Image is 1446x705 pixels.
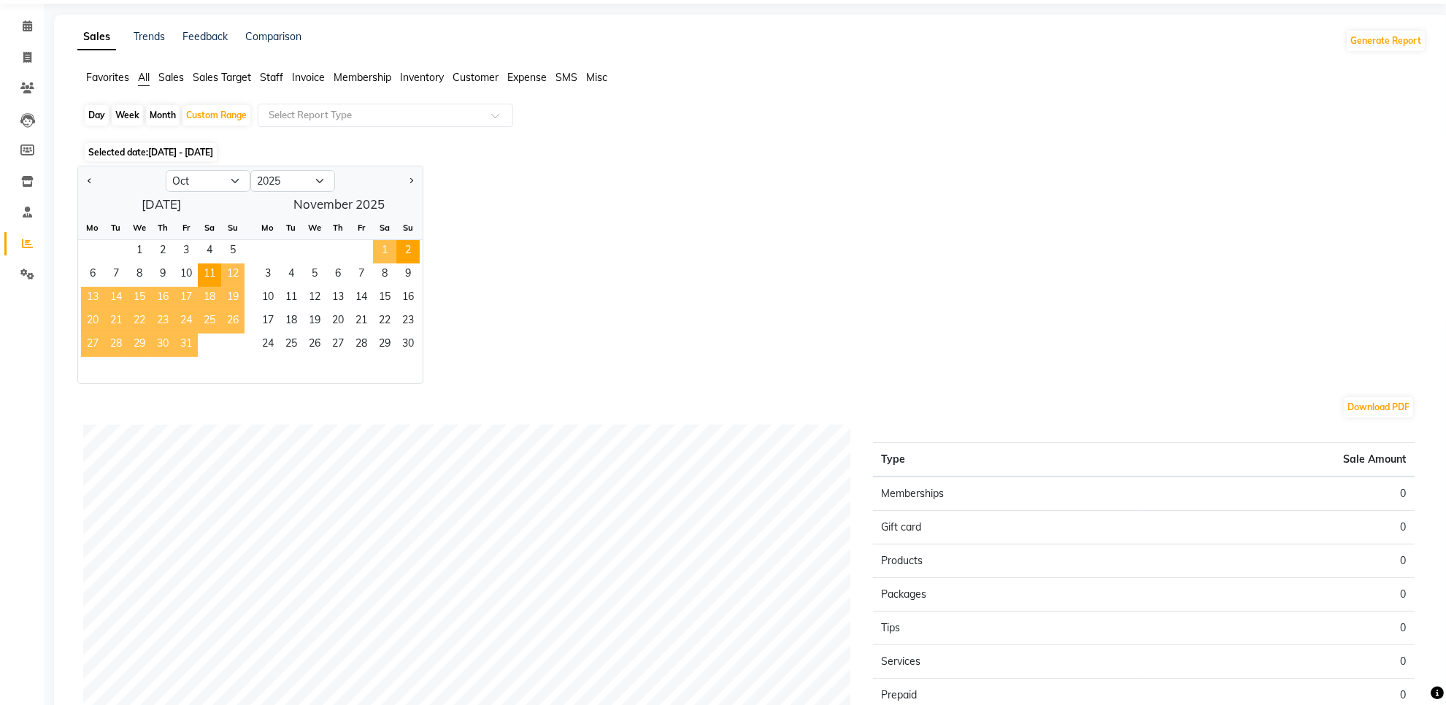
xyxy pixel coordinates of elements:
[350,310,373,334] span: 21
[396,310,420,334] div: Sunday, November 23, 2025
[174,263,198,287] div: Friday, October 10, 2025
[334,71,391,84] span: Membership
[373,216,396,239] div: Sa
[350,334,373,357] span: 28
[396,263,420,287] span: 9
[396,240,420,263] span: 2
[221,287,245,310] div: Sunday, October 19, 2025
[373,287,396,310] span: 15
[873,578,1144,612] td: Packages
[350,287,373,310] span: 14
[280,287,303,310] div: Tuesday, November 11, 2025
[326,310,350,334] span: 20
[256,216,280,239] div: Mo
[1347,31,1425,51] button: Generate Report
[303,334,326,357] div: Wednesday, November 26, 2025
[104,334,128,357] span: 28
[396,263,420,287] div: Sunday, November 9, 2025
[221,263,245,287] span: 12
[81,287,104,310] span: 13
[198,240,221,263] div: Saturday, October 4, 2025
[81,263,104,287] div: Monday, October 6, 2025
[221,240,245,263] div: Sunday, October 5, 2025
[174,263,198,287] span: 10
[280,287,303,310] span: 11
[586,71,607,84] span: Misc
[151,263,174,287] span: 9
[174,310,198,334] span: 24
[151,263,174,287] div: Thursday, October 9, 2025
[1344,397,1413,417] button: Download PDF
[873,544,1144,578] td: Products
[128,310,151,334] span: 22
[1144,544,1415,578] td: 0
[396,287,420,310] div: Sunday, November 16, 2025
[280,310,303,334] div: Tuesday, November 18, 2025
[280,334,303,357] span: 25
[198,287,221,310] span: 18
[151,287,174,310] span: 16
[326,287,350,310] div: Thursday, November 13, 2025
[373,334,396,357] div: Saturday, November 29, 2025
[128,240,151,263] span: 1
[198,310,221,334] span: 25
[873,511,1144,544] td: Gift card
[873,477,1144,511] td: Memberships
[555,71,577,84] span: SMS
[256,287,280,310] span: 10
[81,263,104,287] span: 6
[151,240,174,263] span: 2
[151,240,174,263] div: Thursday, October 2, 2025
[326,334,350,357] div: Thursday, November 27, 2025
[373,263,396,287] span: 8
[198,263,221,287] span: 11
[174,287,198,310] span: 17
[373,310,396,334] span: 22
[77,24,116,50] a: Sales
[128,216,151,239] div: We
[198,310,221,334] div: Saturday, October 25, 2025
[221,310,245,334] div: Sunday, October 26, 2025
[373,240,396,263] span: 1
[350,216,373,239] div: Fr
[250,170,335,192] select: Select year
[138,71,150,84] span: All
[350,310,373,334] div: Friday, November 21, 2025
[128,310,151,334] div: Wednesday, October 22, 2025
[873,612,1144,645] td: Tips
[280,263,303,287] div: Tuesday, November 4, 2025
[198,216,221,239] div: Sa
[256,287,280,310] div: Monday, November 10, 2025
[453,71,499,84] span: Customer
[280,263,303,287] span: 4
[350,334,373,357] div: Friday, November 28, 2025
[198,263,221,287] div: Saturday, October 11, 2025
[1144,578,1415,612] td: 0
[193,71,251,84] span: Sales Target
[373,310,396,334] div: Saturday, November 22, 2025
[148,147,213,158] span: [DATE] - [DATE]
[326,310,350,334] div: Thursday, November 20, 2025
[373,334,396,357] span: 29
[81,310,104,334] div: Monday, October 20, 2025
[221,216,245,239] div: Su
[396,334,420,357] span: 30
[182,30,228,43] a: Feedback
[873,645,1144,679] td: Services
[350,263,373,287] span: 7
[256,263,280,287] span: 3
[221,310,245,334] span: 26
[128,287,151,310] div: Wednesday, October 15, 2025
[104,287,128,310] div: Tuesday, October 14, 2025
[405,169,417,193] button: Next month
[256,334,280,357] div: Monday, November 24, 2025
[326,263,350,287] span: 6
[151,310,174,334] div: Thursday, October 23, 2025
[81,216,104,239] div: Mo
[104,287,128,310] span: 14
[396,334,420,357] div: Sunday, November 30, 2025
[128,334,151,357] div: Wednesday, October 29, 2025
[151,334,174,357] div: Thursday, October 30, 2025
[174,240,198,263] span: 3
[1144,511,1415,544] td: 0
